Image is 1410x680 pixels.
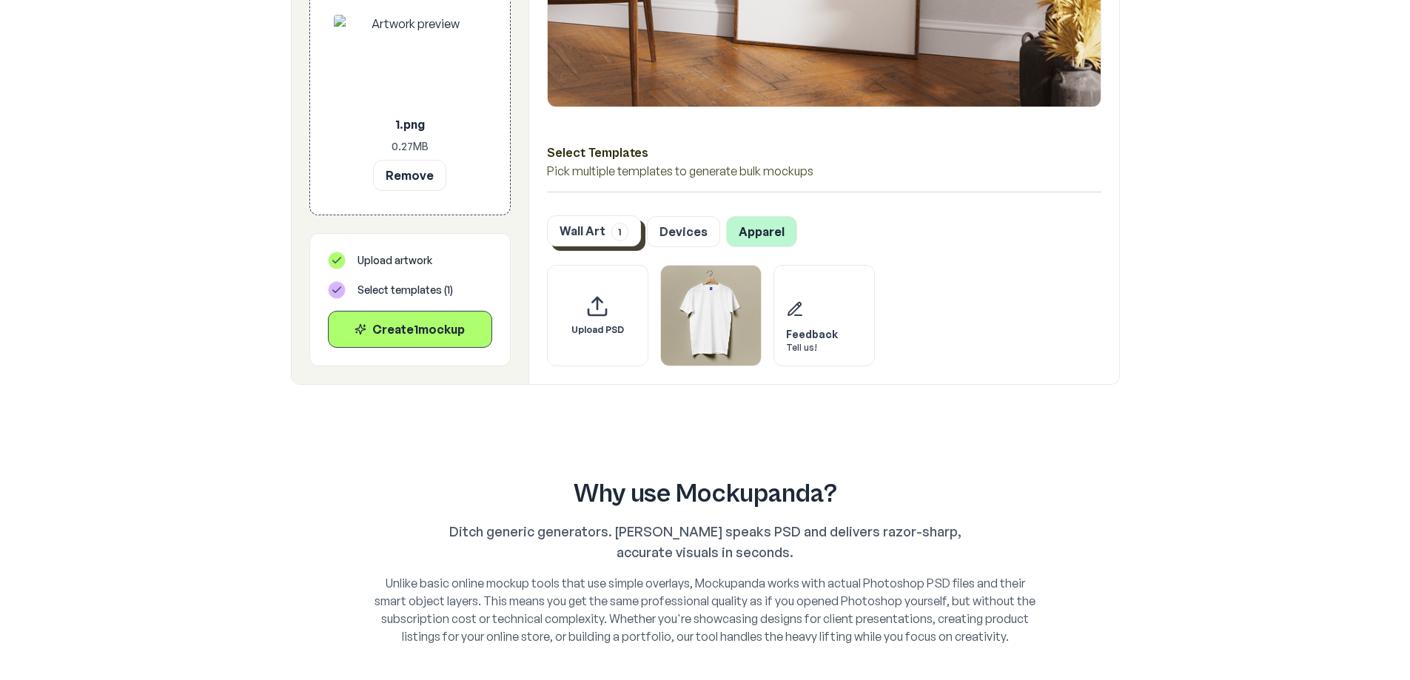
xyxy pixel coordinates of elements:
span: Select templates ( 1 ) [357,283,453,297]
button: Devices [647,216,720,247]
p: 0.27 MB [334,139,486,154]
button: Remove [373,160,446,191]
span: Upload artwork [357,253,432,268]
h2: Why use Mockupanda? [315,479,1096,509]
button: Wall Art1 [547,215,641,246]
p: Unlike basic online mockup tools that use simple overlays, Mockupanda works with actual Photoshop... [374,574,1037,645]
button: Apparel [726,216,797,247]
span: 1 [611,223,628,241]
div: Create 1 mockup [340,320,480,338]
div: Upload custom PSD template [547,265,648,366]
p: Ditch generic generators. [PERSON_NAME] speaks PSD and delivers razor-sharp, accurate visuals in ... [421,521,990,562]
div: Feedback [786,327,838,342]
img: Artwork preview [334,15,486,110]
div: Select template T-Shirt [660,265,762,366]
div: Tell us! [786,342,838,354]
p: 1.png [334,115,486,133]
div: Send feedback [773,265,875,366]
h3: Select Templates [547,143,1101,162]
span: Upload PSD [571,324,624,336]
button: Create1mockup [328,311,492,348]
img: T-Shirt [661,266,761,366]
p: Pick multiple templates to generate bulk mockups [547,162,1101,180]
